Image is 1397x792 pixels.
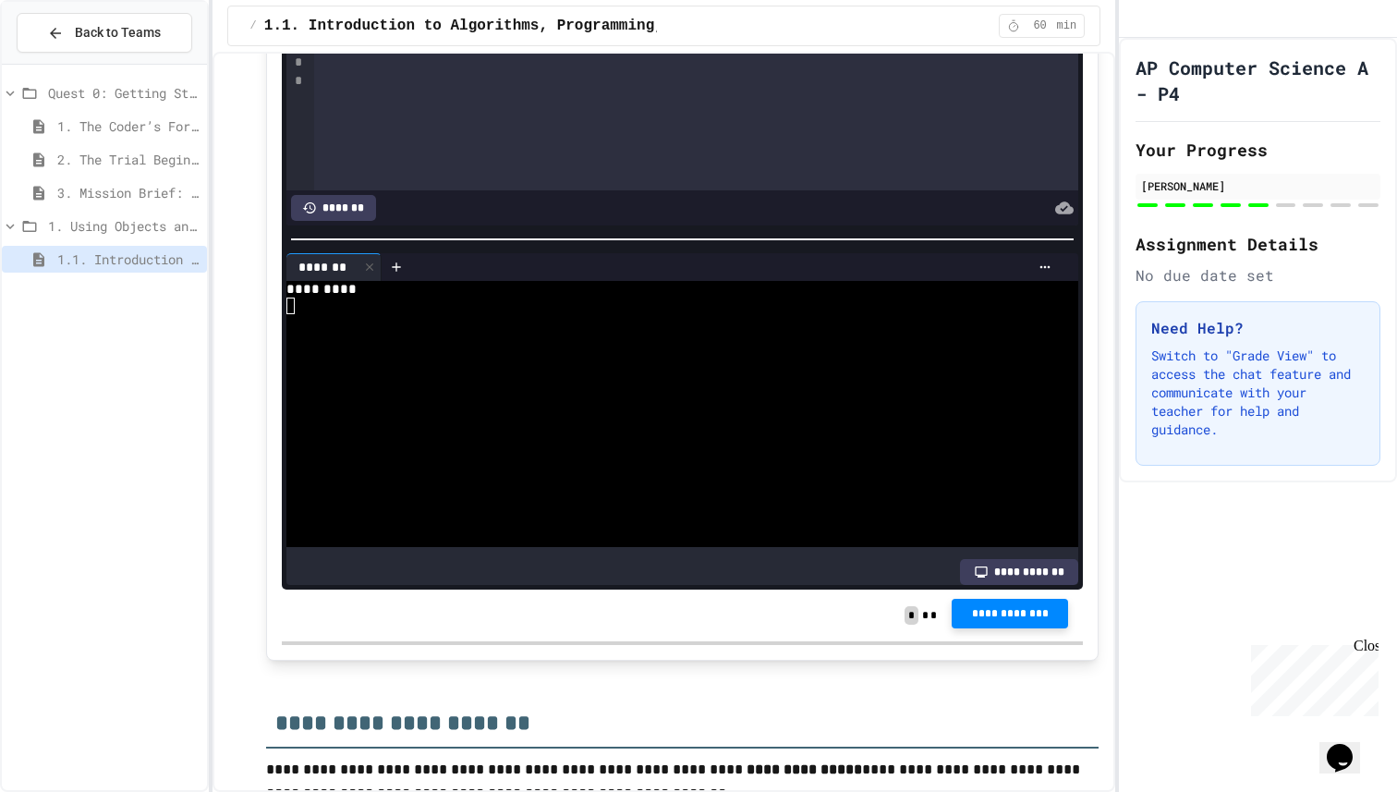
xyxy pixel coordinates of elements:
[1151,317,1365,339] h3: Need Help?
[1244,638,1379,716] iframe: chat widget
[1136,55,1380,106] h1: AP Computer Science A - P4
[1141,177,1375,194] div: [PERSON_NAME]
[57,183,200,202] span: 3. Mission Brief: Print vs. Println Quest
[57,250,200,269] span: 1.1. Introduction to Algorithms, Programming, and Compilers
[57,116,200,136] span: 1. The Coder’s Forge
[75,23,161,43] span: Back to Teams
[17,13,192,53] button: Back to Teams
[1319,718,1379,774] iframe: chat widget
[1136,264,1380,286] div: No due date set
[1136,231,1380,257] h2: Assignment Details
[1136,137,1380,163] h2: Your Progress
[48,83,200,103] span: Quest 0: Getting Started
[7,7,128,117] div: Chat with us now!Close
[57,150,200,169] span: 2. The Trial Beginnings
[1151,347,1365,439] p: Switch to "Grade View" to access the chat feature and communicate with your teacher for help and ...
[1026,18,1055,33] span: 60
[264,15,788,37] span: 1.1. Introduction to Algorithms, Programming, and Compilers
[250,18,257,33] span: /
[1057,18,1077,33] span: min
[48,216,200,236] span: 1. Using Objects and Methods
